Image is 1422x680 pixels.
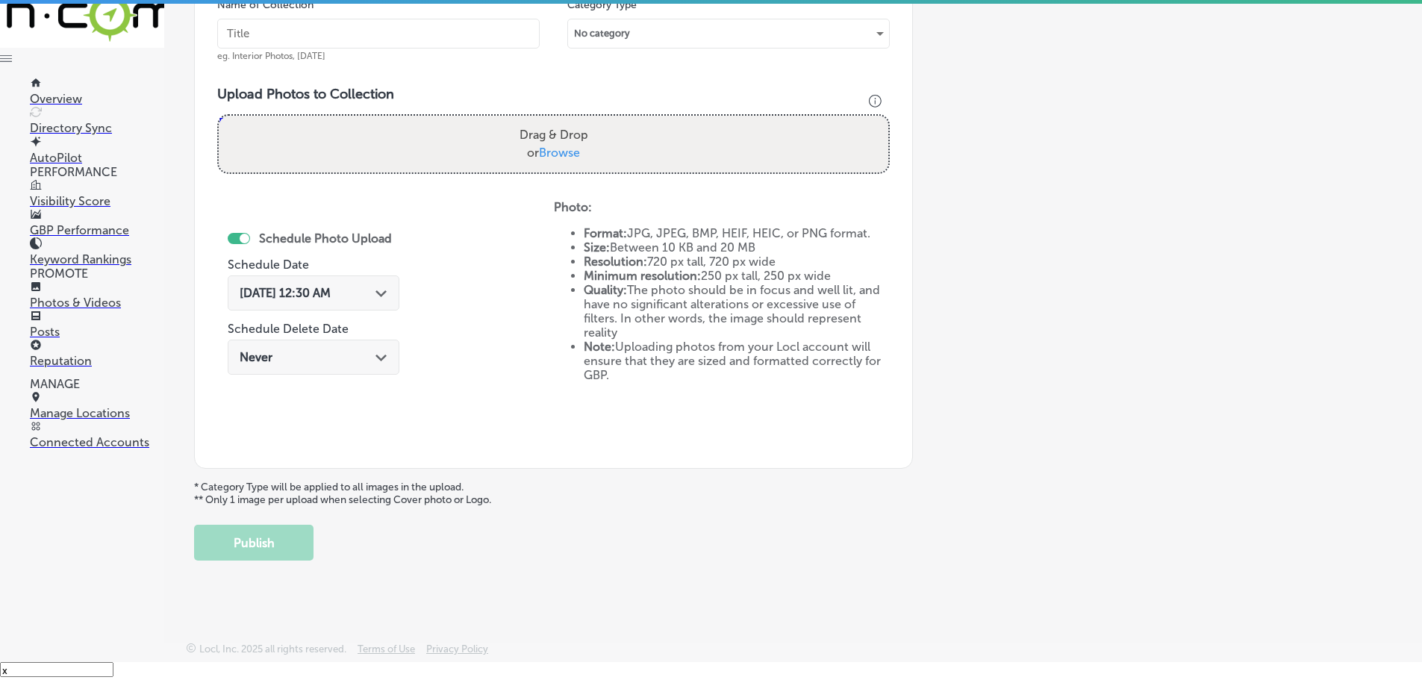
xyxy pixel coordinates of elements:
span: eg. Interior Photos, [DATE] [217,51,325,61]
h3: Upload Photos to Collection [217,86,890,102]
label: Schedule Date [228,258,309,272]
strong: Minimum resolution: [584,269,701,283]
p: AutoPilot [30,151,164,165]
li: Between 10 KB and 20 MB [584,240,891,255]
button: Publish [194,525,314,561]
span: [DATE] 12:30 AM [240,286,331,300]
div: No category [568,22,889,46]
p: Overview [30,92,164,106]
a: Overview [30,78,164,106]
label: Schedule Photo Upload [259,231,392,246]
a: Reputation [30,340,164,368]
a: GBP Performance [30,209,164,237]
label: Schedule Delete Date [228,322,349,336]
a: Terms of Use [358,643,415,662]
p: Directory Sync [30,121,164,135]
li: The photo should be in focus and well lit, and have no significant alterations or excessive use o... [584,283,891,340]
strong: Quality: [584,283,627,297]
strong: Photo: [554,200,592,214]
li: JPG, JPEG, BMP, HEIF, HEIC, or PNG format. [584,226,891,240]
a: Manage Locations [30,392,164,420]
p: Reputation [30,354,164,368]
input: Title [217,19,540,49]
p: Connected Accounts [30,435,164,449]
strong: Size: [584,240,610,255]
li: 720 px tall, 720 px wide [584,255,891,269]
p: PROMOTE [30,266,164,281]
p: Posts [30,325,164,339]
a: Directory Sync [30,107,164,135]
a: Connected Accounts [30,421,164,449]
a: Keyword Rankings [30,238,164,266]
strong: Resolution: [584,255,647,269]
p: Photos & Videos [30,296,164,310]
p: PERFORMANCE [30,165,164,179]
span: Never [240,350,272,364]
strong: Note: [584,340,615,354]
span: Browse [539,146,580,160]
p: Keyword Rankings [30,252,164,266]
p: * Category Type will be applied to all images in the upload. ** Only 1 image per upload when sele... [194,481,1392,506]
li: Uploading photos from your Locl account will ensure that they are sized and formatted correctly f... [584,340,891,382]
p: GBP Performance [30,223,164,237]
a: Visibility Score [30,180,164,208]
strong: Format: [584,226,627,240]
p: Manage Locations [30,406,164,420]
a: Posts [30,311,164,339]
a: Privacy Policy [426,643,488,662]
p: Visibility Score [30,194,164,208]
p: MANAGE [30,377,164,391]
a: AutoPilot [30,137,164,165]
a: Photos & Videos [30,281,164,310]
label: Drag & Drop or [514,120,594,168]
li: 250 px tall, 250 px wide [584,269,891,283]
p: Locl, Inc. 2025 all rights reserved. [199,643,346,655]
